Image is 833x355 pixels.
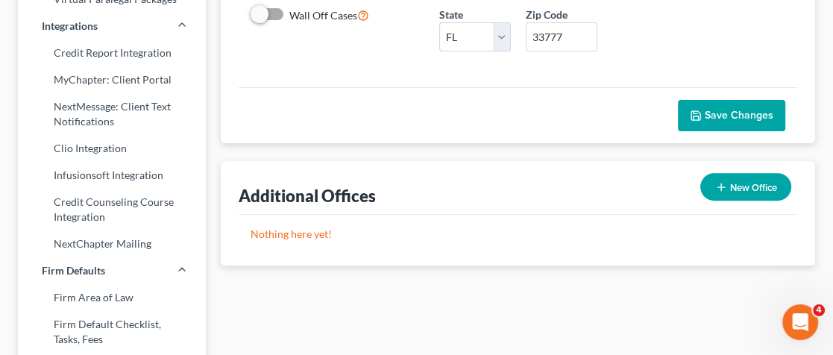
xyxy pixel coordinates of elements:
[782,304,818,340] iframe: Intercom live chat
[18,40,206,66] a: Credit Report Integration
[18,135,206,162] a: Clio Integration
[813,304,825,316] span: 4
[18,311,206,353] a: Firm Default Checklist, Tasks, Fees
[42,263,105,278] span: Firm Defaults
[705,109,773,122] span: Save Changes
[18,162,206,189] a: Infusionsoft Integration
[526,22,597,52] input: XXXXX
[678,100,785,131] button: Save Changes
[18,189,206,230] a: Credit Counseling Course Integration
[18,66,206,93] a: MyChapter: Client Portal
[251,227,785,242] p: Nothing here yet!
[526,7,568,22] label: Zip Code
[18,257,206,284] a: Firm Defaults
[18,13,206,40] a: Integrations
[439,7,463,22] label: State
[239,185,376,207] div: Additional Offices
[700,173,791,201] button: New Office
[18,230,206,257] a: NextChapter Mailing
[289,9,357,22] span: Wall Off Cases
[18,93,206,135] a: NextMessage: Client Text Notifications
[42,19,98,34] span: Integrations
[18,284,206,311] a: Firm Area of Law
